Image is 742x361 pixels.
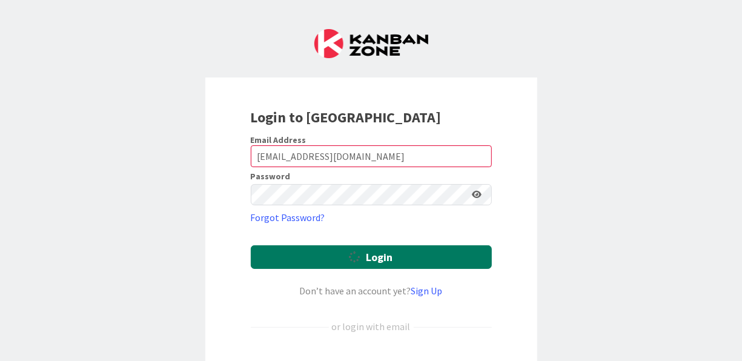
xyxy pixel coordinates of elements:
a: Sign Up [411,285,443,297]
div: or login with email [329,319,414,334]
label: Email Address [251,134,306,145]
label: Password [251,172,291,180]
b: Login to [GEOGRAPHIC_DATA] [251,108,442,127]
img: Kanban Zone [314,29,428,58]
a: Forgot Password? [251,210,325,225]
button: Login [251,245,492,269]
div: Don’t have an account yet? [251,283,492,298]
